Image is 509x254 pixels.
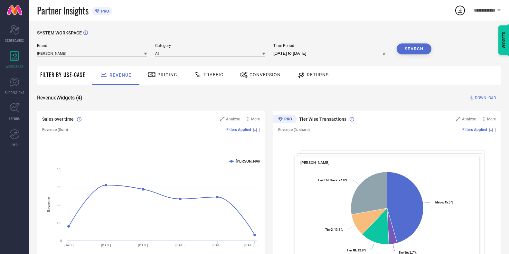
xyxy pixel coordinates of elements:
text: : 27.8 % [318,178,347,182]
span: Partner Insights [37,4,89,17]
span: Returns [307,72,329,77]
text: : 45.5 % [435,201,453,204]
input: Select time period [273,50,389,57]
span: TRENDS [9,116,20,121]
tspan: Metro [435,201,443,204]
text: [DATE] [212,243,222,247]
span: SCORECARDS [5,38,24,43]
span: Revenue (Sum) [42,127,68,132]
span: Brand [37,43,147,48]
span: [PERSON_NAME] [300,160,330,165]
div: Open download list [454,5,466,16]
span: SUGGESTIONS [5,90,24,95]
svg: Zoom [220,117,224,121]
text: : 10.1 % [325,228,343,231]
text: [DATE] [175,243,185,247]
text: 20L [57,203,62,207]
button: Search [397,43,431,54]
span: | [259,127,260,132]
tspan: Tier 1B [347,249,356,252]
text: 10L [57,221,62,225]
svg: Zoom [456,117,460,121]
div: Premium [273,115,297,125]
span: SYSTEM WORKSPACE [37,30,82,35]
span: Sales over time [42,117,74,122]
span: Tier Wise Transactions [299,117,346,122]
span: Category [155,43,265,48]
span: Analyse [462,117,476,121]
span: Revenue (% share) [278,127,310,132]
span: Revenue [109,72,131,78]
text: [DATE] [138,243,148,247]
text: : 12.8 % [347,249,366,252]
text: [DATE] [64,243,74,247]
span: Filters Applied [226,127,251,132]
tspan: Tier 2 [325,228,333,231]
text: 0 [60,239,62,242]
text: [DATE] [244,243,254,247]
span: Filter By Use-Case [40,71,85,79]
text: [DATE] [101,243,111,247]
tspan: Tier 3 & Others [318,178,337,182]
span: Filters Applied [462,127,487,132]
span: More [251,117,260,121]
span: DOWNLOAD [475,95,496,101]
text: 40L [57,167,62,171]
span: Conversion [250,72,281,77]
span: Pricing [157,72,177,77]
span: PRO [99,9,109,14]
span: More [487,117,496,121]
span: | [495,127,496,132]
span: Time Period [273,43,389,48]
span: Revenue Widgets ( 4 ) [37,95,82,101]
text: [PERSON_NAME] [236,159,265,164]
span: FWD [12,142,18,147]
span: Analyse [226,117,240,121]
text: 30L [57,185,62,189]
span: Traffic [203,72,223,77]
tspan: Revenue [47,197,51,212]
span: WORKSPACE [6,64,24,69]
